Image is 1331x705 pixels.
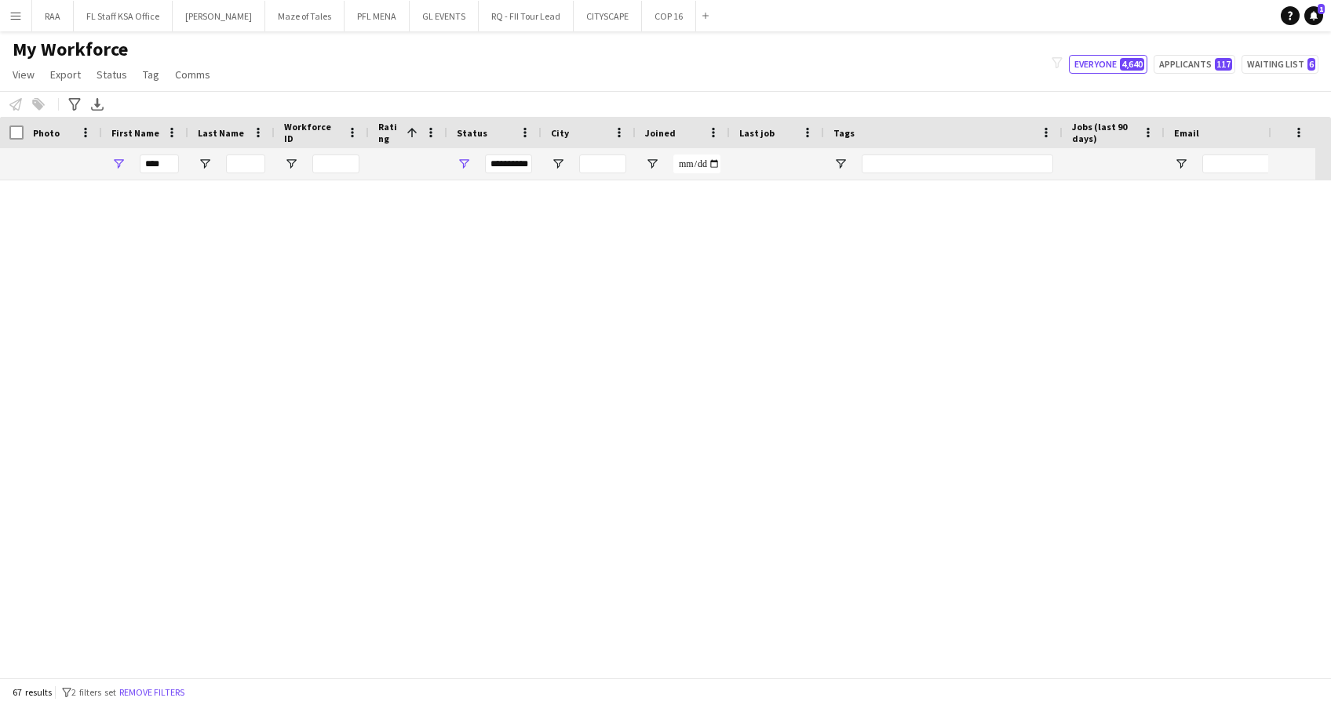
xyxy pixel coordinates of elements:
[65,95,84,114] app-action-btn: Advanced filters
[71,686,116,698] span: 2 filters set
[833,157,848,171] button: Open Filter Menu
[574,1,642,31] button: CITYSCAPE
[1174,127,1199,139] span: Email
[6,64,41,85] a: View
[90,64,133,85] a: Status
[137,64,166,85] a: Tag
[116,684,188,701] button: Remove filters
[198,157,212,171] button: Open Filter Menu
[1242,55,1318,74] button: Waiting list6
[88,95,107,114] app-action-btn: Export XLSX
[198,127,244,139] span: Last Name
[111,157,126,171] button: Open Filter Menu
[1069,55,1147,74] button: Everyone4,640
[378,121,400,144] span: Rating
[175,67,210,82] span: Comms
[284,121,341,144] span: Workforce ID
[284,157,298,171] button: Open Filter Menu
[97,67,127,82] span: Status
[1154,55,1235,74] button: Applicants117
[1215,58,1232,71] span: 117
[645,127,676,139] span: Joined
[226,154,265,173] input: Last Name Filter Input
[457,157,471,171] button: Open Filter Menu
[479,1,574,31] button: RQ - FII Tour Lead
[33,127,60,139] span: Photo
[13,67,35,82] span: View
[265,1,345,31] button: Maze of Tales
[312,154,359,173] input: Workforce ID Filter Input
[1120,58,1144,71] span: 4,640
[1072,121,1136,144] span: Jobs (last 90 days)
[143,67,159,82] span: Tag
[1307,58,1315,71] span: 6
[345,1,410,31] button: PFL MENA
[32,1,74,31] button: RAA
[50,67,81,82] span: Export
[169,64,217,85] a: Comms
[44,64,87,85] a: Export
[579,154,626,173] input: City Filter Input
[642,1,696,31] button: COP 16
[13,38,128,61] span: My Workforce
[833,127,855,139] span: Tags
[739,127,775,139] span: Last job
[1174,157,1188,171] button: Open Filter Menu
[74,1,173,31] button: FL Staff KSA Office
[457,127,487,139] span: Status
[410,1,479,31] button: GL EVENTS
[551,157,565,171] button: Open Filter Menu
[173,1,265,31] button: [PERSON_NAME]
[862,154,1053,173] input: Tags Filter Input
[673,154,720,173] input: Joined Filter Input
[140,154,179,173] input: First Name Filter Input
[645,157,659,171] button: Open Filter Menu
[1318,4,1325,14] span: 1
[111,127,159,139] span: First Name
[1304,6,1323,25] a: 1
[551,127,569,139] span: City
